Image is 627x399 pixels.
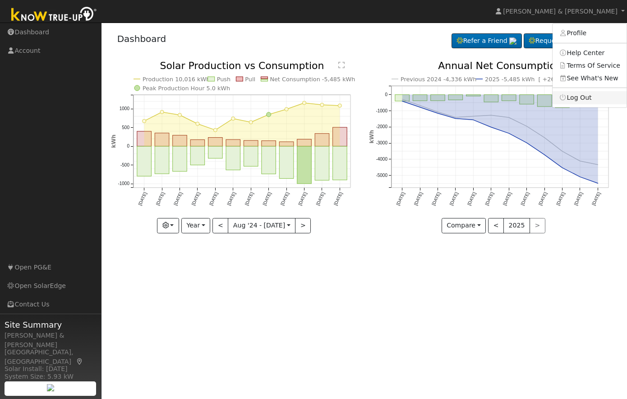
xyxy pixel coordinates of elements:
rect: onclick="" [190,146,205,165]
div: [GEOGRAPHIC_DATA], [GEOGRAPHIC_DATA] [5,348,97,367]
circle: onclick="" [489,114,493,117]
text: [DATE] [431,191,441,206]
img: retrieve [47,384,54,391]
rect: onclick="" [262,141,276,146]
circle: onclick="" [472,118,475,122]
a: Refer a Friend [452,33,522,49]
circle: onclick="" [401,99,404,103]
text: [DATE] [262,191,272,206]
circle: onclick="" [266,112,271,117]
a: Request a Cleaning [524,33,611,49]
a: Dashboard [117,33,166,44]
circle: onclick="" [507,132,511,135]
rect: onclick="" [395,95,410,101]
text: Push [217,76,230,83]
text: -500 [120,162,129,167]
text: 0 [127,144,129,149]
text: [DATE] [466,191,477,206]
text: [DATE] [190,191,201,206]
circle: onclick="" [196,122,199,125]
text: -5000 [376,173,387,178]
circle: onclick="" [472,115,475,118]
text: [DATE] [413,191,424,206]
rect: onclick="" [155,146,169,174]
text: -2000 [376,125,387,130]
text: Annual Net Consumption [438,60,562,71]
rect: onclick="" [226,139,240,146]
circle: onclick="" [561,149,564,153]
rect: onclick="" [279,146,294,178]
button: 2025 [503,218,530,233]
text: -3000 [376,141,387,146]
text: 500 [122,125,129,130]
rect: onclick="" [208,146,222,158]
text: [DATE] [155,191,165,206]
img: Know True-Up [7,5,101,25]
text: [DATE] [573,191,584,206]
circle: onclick="" [578,175,582,179]
rect: onclick="" [172,146,187,172]
circle: onclick="" [578,159,582,163]
text: [DATE] [137,191,148,206]
div: System Size: 5.93 kW [5,372,97,381]
circle: onclick="" [418,106,422,109]
circle: onclick="" [160,110,164,114]
button: > [295,218,311,233]
a: Log Out [553,91,627,104]
rect: onclick="" [332,127,347,146]
img: retrieve [509,37,516,45]
circle: onclick="" [561,166,564,170]
circle: onclick="" [454,117,457,121]
circle: onclick="" [231,117,235,121]
rect: onclick="" [332,146,347,180]
rect: onclick="" [413,95,427,101]
text: Previous 2024 -4,336 kWh [401,76,476,83]
rect: onclick="" [297,139,312,147]
circle: onclick="" [401,97,404,101]
rect: onclick="" [190,140,205,147]
text: [DATE] [226,191,236,206]
circle: onclick="" [525,125,529,128]
rect: onclick="" [262,146,276,174]
text:  [338,61,345,69]
span: Site Summary [5,319,97,331]
text: Net Consumption -5,485 kWh [270,76,355,83]
rect: onclick="" [226,146,240,170]
button: < [212,218,228,233]
circle: onclick="" [525,141,529,145]
rect: onclick="" [297,146,312,184]
circle: onclick="" [454,116,457,119]
rect: onclick="" [315,134,329,146]
circle: onclick="" [285,107,288,111]
rect: onclick="" [137,131,151,146]
text: -4000 [376,157,387,162]
rect: onclick="" [538,95,552,107]
text: Pull [245,76,255,83]
circle: onclick="" [543,136,546,139]
circle: onclick="" [142,119,146,123]
text: -1000 [376,108,387,113]
text: [DATE] [449,191,459,206]
rect: onclick="" [244,146,258,166]
rect: onclick="" [431,95,445,101]
text: [DATE] [484,191,495,206]
circle: onclick="" [596,163,600,167]
rect: onclick="" [208,138,222,146]
a: Profile [553,27,627,40]
text: [DATE] [173,191,183,206]
text: [DATE] [502,191,512,206]
button: Aug '24 - [DATE] [228,218,295,233]
a: Terms Of Service [553,59,627,72]
button: Year [181,218,210,233]
circle: onclick="" [436,110,440,114]
text: -1000 [118,181,129,186]
text: [DATE] [538,191,548,206]
rect: onclick="" [484,95,498,102]
circle: onclick="" [338,104,341,107]
circle: onclick="" [302,101,306,105]
rect: onclick="" [172,135,187,146]
circle: onclick="" [543,153,546,157]
button: < [488,218,504,233]
div: Solar Install: [DATE] [5,364,97,374]
rect: onclick="" [520,95,534,104]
